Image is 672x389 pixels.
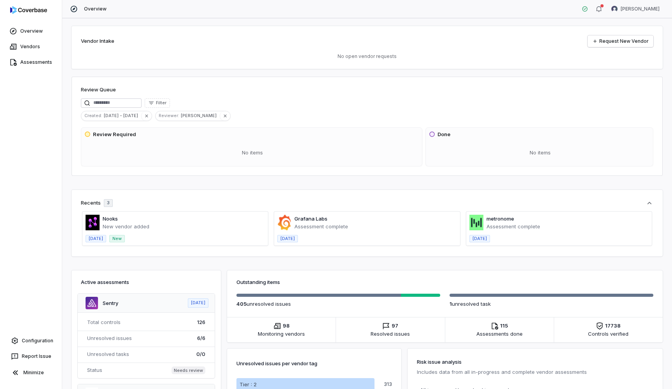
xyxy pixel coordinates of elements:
[605,322,621,330] span: 17738
[10,6,47,14] img: logo-D7KZi-bG.svg
[240,380,257,388] p: Tier : 2
[2,24,60,38] a: Overview
[384,382,392,387] p: 313
[81,37,114,45] h2: Vendor Intake
[145,98,170,108] button: Filter
[103,300,118,306] a: Sentry
[2,55,60,69] a: Assessments
[3,334,59,348] a: Configuration
[81,112,104,119] span: Created :
[81,86,116,94] h1: Review Queue
[236,300,440,308] p: unresolved issue s
[607,3,664,15] button: Garima Dhaundiyal avatar[PERSON_NAME]
[81,53,653,60] p: No open vendor requests
[93,131,136,138] h3: Review Required
[588,35,653,47] a: Request New Vendor
[104,112,141,119] span: [DATE] - [DATE]
[429,143,651,163] div: No items
[476,330,523,338] span: Assessments done
[107,200,110,206] span: 3
[450,301,452,307] span: 1
[156,112,181,119] span: Reviewer :
[3,349,59,363] button: Report Issue
[417,367,653,377] p: Includes data from all in-progress and complete vendor assessments
[103,216,118,222] a: Nooks
[283,322,290,330] span: 98
[437,131,450,138] h3: Done
[84,143,420,163] div: No items
[81,199,653,207] button: Recents3
[2,40,60,54] a: Vendors
[84,6,107,12] span: Overview
[621,6,660,12] span: [PERSON_NAME]
[417,358,653,366] h3: Risk issue analysis
[236,301,247,307] span: 405
[392,322,398,330] span: 97
[181,112,220,119] span: [PERSON_NAME]
[81,278,212,286] h3: Active assessments
[236,278,653,286] h3: Outstanding items
[258,330,305,338] span: Monitoring vendors
[294,216,327,222] a: Grafana Labs
[81,199,113,207] div: Recents
[236,358,317,369] p: Unresolved issues per vendor tag
[450,300,653,308] p: unresolved task
[156,100,166,106] span: Filter
[3,365,59,380] button: Minimize
[500,322,508,330] span: 115
[588,330,628,338] span: Controls verified
[486,216,514,222] a: metronome
[611,6,618,12] img: Garima Dhaundiyal avatar
[371,330,410,338] span: Resolved issues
